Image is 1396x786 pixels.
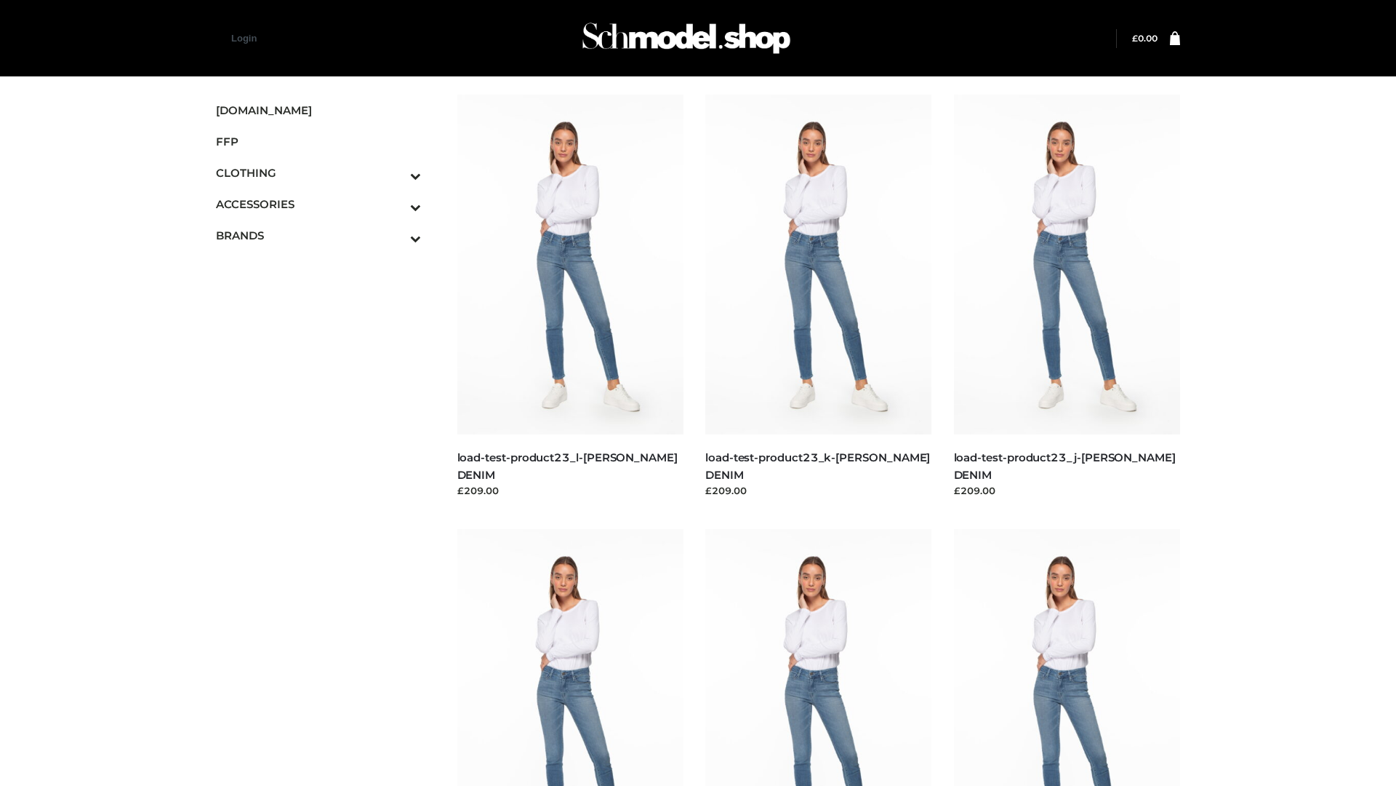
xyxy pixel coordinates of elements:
a: [DOMAIN_NAME] [216,95,421,126]
div: £209.00 [954,483,1181,498]
span: ACCESSORIES [216,196,421,213]
a: £0.00 [1132,33,1158,44]
a: FFP [216,126,421,157]
a: Login [231,33,257,44]
bdi: 0.00 [1132,33,1158,44]
button: Toggle Submenu [370,220,421,251]
div: £209.00 [705,483,932,498]
a: BRANDSToggle Submenu [216,220,421,251]
a: load-test-product23_k-[PERSON_NAME] DENIM [705,450,930,481]
span: £ [1132,33,1138,44]
span: [DOMAIN_NAME] [216,102,421,119]
span: FFP [216,133,421,150]
button: Toggle Submenu [370,157,421,188]
a: CLOTHINGToggle Submenu [216,157,421,188]
img: Schmodel Admin 964 [577,9,795,67]
a: ACCESSORIESToggle Submenu [216,188,421,220]
div: £209.00 [457,483,684,498]
span: BRANDS [216,227,421,244]
a: load-test-product23_j-[PERSON_NAME] DENIM [954,450,1176,481]
a: load-test-product23_l-[PERSON_NAME] DENIM [457,450,678,481]
button: Toggle Submenu [370,188,421,220]
span: CLOTHING [216,164,421,181]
